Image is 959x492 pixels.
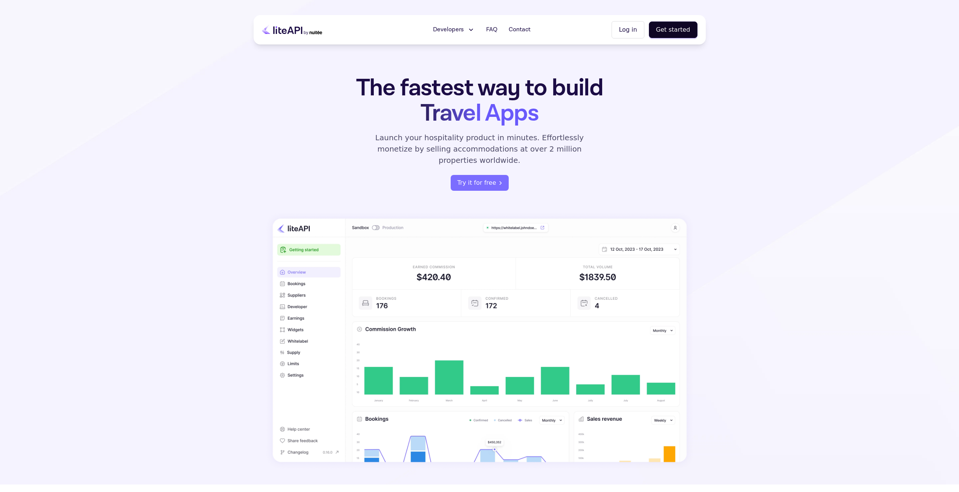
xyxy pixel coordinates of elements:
[332,75,627,126] h1: The fastest way to build
[433,25,464,34] span: Developers
[612,21,644,38] button: Log in
[504,22,535,37] a: Contact
[486,25,497,34] span: FAQ
[451,175,509,191] a: register
[421,98,538,129] span: Travel Apps
[649,21,697,38] button: Get started
[482,22,502,37] a: FAQ
[367,132,593,166] p: Launch your hospitality product in minutes. Effortlessly monetize by selling accommodations at ov...
[266,212,694,469] img: dashboard illustration
[451,175,509,191] button: Try it for free
[428,22,479,37] button: Developers
[509,25,531,34] span: Contact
